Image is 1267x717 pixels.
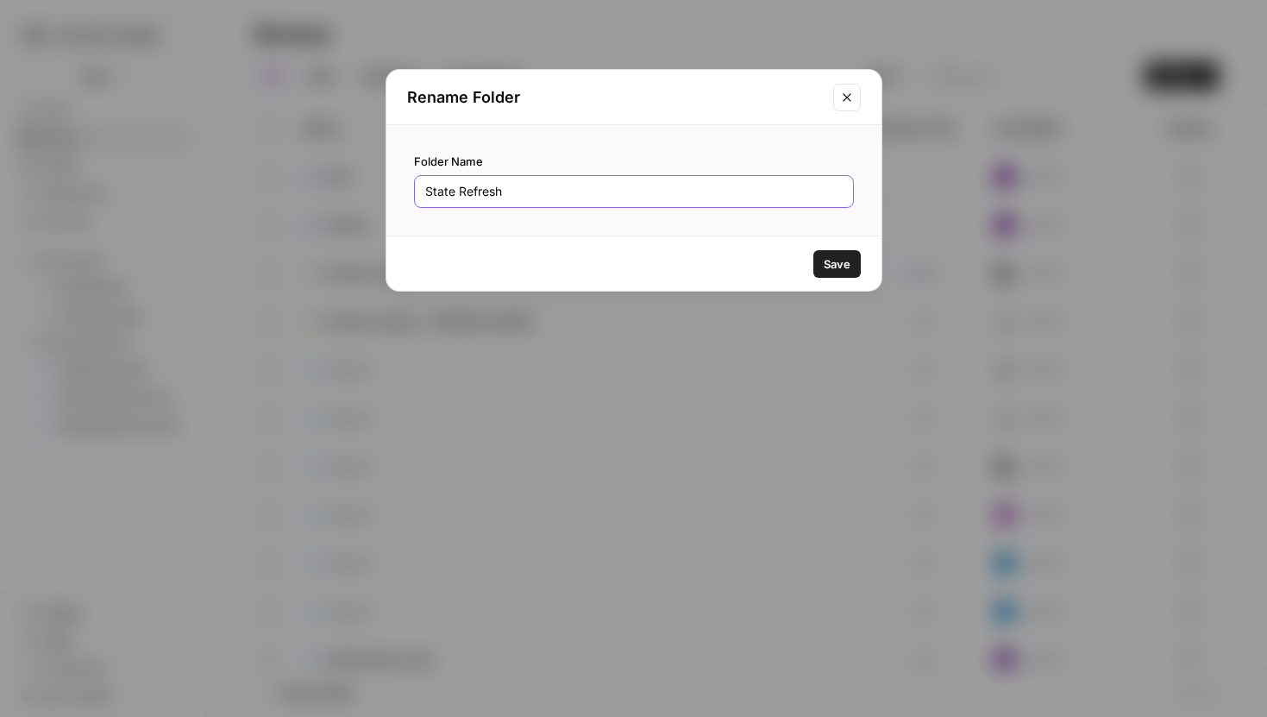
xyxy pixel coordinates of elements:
[833,84,861,111] button: Close modal
[824,255,850,273] span: Save
[813,250,861,278] button: Save
[414,153,854,170] label: Folder Name
[425,183,843,200] input: Testing
[407,85,823,110] h2: Rename Folder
